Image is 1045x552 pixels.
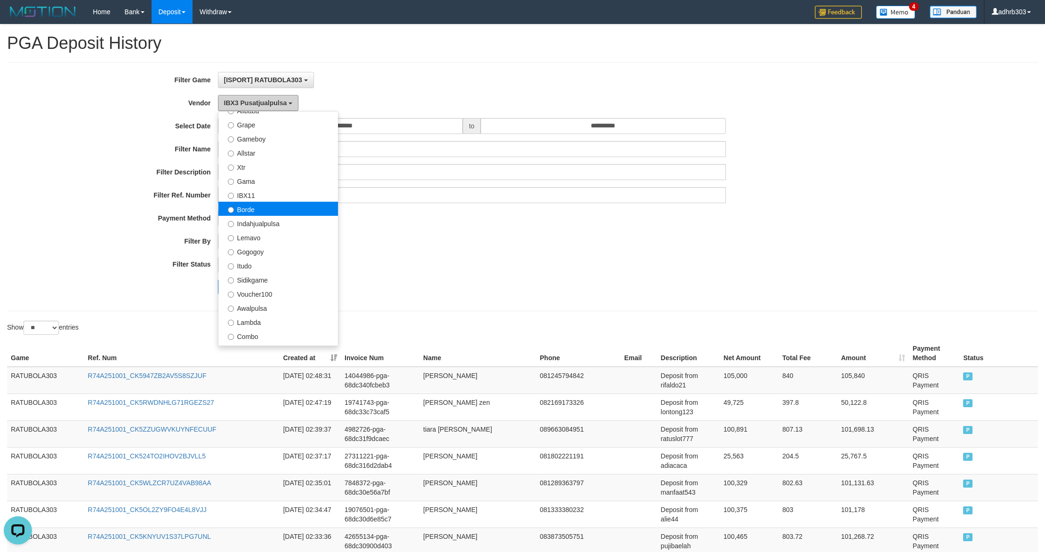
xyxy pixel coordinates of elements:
select: Showentries [24,321,59,335]
td: Deposit from alie44 [657,501,720,528]
td: 803 [779,501,837,528]
th: Name [419,340,536,367]
td: [DATE] 02:47:19 [279,394,341,420]
span: PAID [963,453,973,461]
input: Itudo [228,263,234,269]
td: [PERSON_NAME] [419,447,536,474]
th: Created at: activate to sort column ascending [279,340,341,367]
input: Indahjualpulsa [228,221,234,227]
td: RATUBOLA303 [7,474,84,501]
td: Deposit from ratuslot777 [657,420,720,447]
th: Email [620,340,657,367]
td: [PERSON_NAME] [419,474,536,501]
h1: PGA Deposit History [7,34,1038,53]
button: Open LiveChat chat widget [4,4,32,32]
label: Sidikgame [218,272,338,286]
span: PAID [963,480,973,488]
td: [DATE] 02:48:31 [279,367,341,394]
td: RATUBOLA303 [7,420,84,447]
input: Xtr [228,165,234,171]
label: Combo [218,329,338,343]
td: QRIS Payment [909,474,960,501]
td: 081245794842 [536,367,620,394]
td: Deposit from rifaldo21 [657,367,720,394]
td: 089663084951 [536,420,620,447]
label: Itudo [218,258,338,272]
a: R74A251001_CK5947ZB2AV5S8SZJUF [88,372,207,379]
input: Awalpulsa [228,306,234,312]
input: Lemavo [228,235,234,241]
input: Allstar [228,150,234,157]
button: [ISPORT] RATUBOLA303 [218,72,314,88]
span: PAID [963,533,973,541]
td: [PERSON_NAME] zen [419,394,536,420]
input: Borde [228,207,234,213]
td: QRIS Payment [909,501,960,528]
td: 49,725 [720,394,779,420]
td: 105,840 [837,367,909,394]
td: 101,178 [837,501,909,528]
td: Deposit from adiacaca [657,447,720,474]
td: [DATE] 02:34:47 [279,501,341,528]
label: Xtr [218,159,338,173]
img: panduan.png [930,6,977,18]
td: [PERSON_NAME] [419,501,536,528]
input: Gameboy [228,136,234,142]
th: Description [657,340,720,367]
td: 100,329 [720,474,779,501]
a: R74A251001_CK5KNYUV1S37LPG7UNL [88,533,211,540]
td: RATUBOLA303 [7,447,84,474]
th: Status [959,340,1038,367]
th: Amount: activate to sort column ascending [837,340,909,367]
td: 25,563 [720,447,779,474]
td: QRIS Payment [909,394,960,420]
label: Borde [218,202,338,216]
a: R74A251001_CK5WLZCR7UZ4VAB98AA [88,479,211,487]
label: Lambda [218,315,338,329]
td: 081802221191 [536,447,620,474]
th: Total Fee [779,340,837,367]
span: IBX3 Pusatjualpulsa [224,99,287,107]
td: 101,131.63 [837,474,909,501]
td: 204.5 [779,447,837,474]
label: Gogogoy [218,244,338,258]
input: Grape [228,122,234,128]
td: 4982726-pga-68dc31f9dcaec [341,420,419,447]
a: R74A251001_CK524TO2IHOV2BJVLL5 [88,452,206,460]
input: Alibaba [228,108,234,114]
label: IBX11 [218,188,338,202]
span: to [463,118,481,134]
button: IBX3 Pusatjualpulsa [218,95,299,111]
a: R74A251001_CK5ZZUGWVKUYNFECUUF [88,426,217,433]
label: Gameboy [218,131,338,145]
td: [DATE] 02:37:17 [279,447,341,474]
input: Combo [228,334,234,340]
td: 101,698.13 [837,420,909,447]
td: 807.13 [779,420,837,447]
th: Ref. Num [84,340,280,367]
td: 397.8 [779,394,837,420]
td: 100,375 [720,501,779,528]
td: QRIS Payment [909,420,960,447]
input: Gogogoy [228,249,234,255]
label: Grape [218,117,338,131]
th: Phone [536,340,620,367]
label: Lemavo [218,230,338,244]
input: Lambda [228,320,234,326]
td: tiara [PERSON_NAME] [419,420,536,447]
td: 081289363797 [536,474,620,501]
th: Net Amount [720,340,779,367]
td: 14044986-pga-68dc340fcbeb3 [341,367,419,394]
td: 27311221-pga-68dc316d2dab4 [341,447,419,474]
input: IBX11 [228,193,234,199]
td: Deposit from manfaat543 [657,474,720,501]
td: 19076501-pga-68dc30d6e85c7 [341,501,419,528]
a: R74A251001_CK5RWDNHLG71RGEZS27 [88,399,214,406]
input: Sidikgame [228,277,234,284]
label: IBX3 NUANSATOPUP [218,343,338,357]
img: MOTION_logo.png [7,5,79,19]
td: 082169173326 [536,394,620,420]
label: Show entries [7,321,79,335]
td: 081333380232 [536,501,620,528]
td: RATUBOLA303 [7,367,84,394]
